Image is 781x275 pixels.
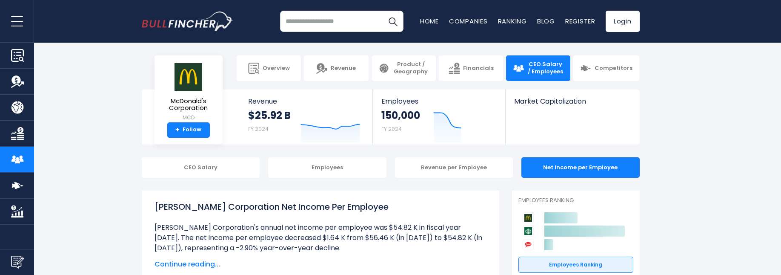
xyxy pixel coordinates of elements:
span: Revenue [331,65,356,72]
a: Revenue [304,55,368,81]
a: Employees Ranking [518,257,633,273]
a: Blog [537,17,555,26]
span: Revenue [248,97,364,105]
span: CEO Salary / Employees [527,61,564,75]
a: +Follow [167,122,210,138]
li: [PERSON_NAME] Corporation's annual net income per employee was $54.82 K in fiscal year [DATE]. Th... [154,223,486,253]
a: Go to homepage [142,12,233,31]
img: Starbucks Corporation competitors logo [523,226,534,237]
span: Competitors [595,65,632,72]
span: Continue reading... [154,259,486,269]
span: Market Capitalization [514,97,630,105]
div: Net Income per Employee [521,157,640,178]
a: Competitors [573,55,639,81]
a: Market Capitalization [506,90,638,120]
a: Employees 150,000 FY 2024 [373,90,505,145]
button: Search [382,11,403,32]
a: Register [565,17,595,26]
strong: $25.92 B [248,109,291,122]
p: Employees Ranking [518,197,633,204]
small: MCD [161,114,216,122]
span: Employees [381,97,497,105]
strong: 150,000 [381,109,420,122]
div: CEO Salary [142,157,260,178]
h1: [PERSON_NAME] Corporation Net Income Per Employee [154,200,486,213]
strong: + [175,126,180,134]
a: Login [606,11,640,32]
small: FY 2024 [381,125,402,133]
a: CEO Salary / Employees [506,55,570,81]
img: McDonald's Corporation competitors logo [523,212,534,223]
a: Overview [237,55,301,81]
span: Product / Geography [393,61,429,75]
img: bullfincher logo [142,12,233,31]
img: Yum! Brands competitors logo [523,239,534,250]
span: Financials [463,65,494,72]
a: Ranking [498,17,527,26]
a: Companies [449,17,488,26]
a: Product / Geography [372,55,436,81]
span: McDonald's Corporation [161,98,216,112]
a: Home [420,17,439,26]
div: Employees [268,157,386,178]
small: FY 2024 [248,125,269,133]
a: McDonald's Corporation MCD [161,62,216,122]
a: Revenue $25.92 B FY 2024 [240,90,373,145]
span: Overview [263,65,290,72]
div: Revenue per Employee [395,157,513,178]
a: Financials [439,55,503,81]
